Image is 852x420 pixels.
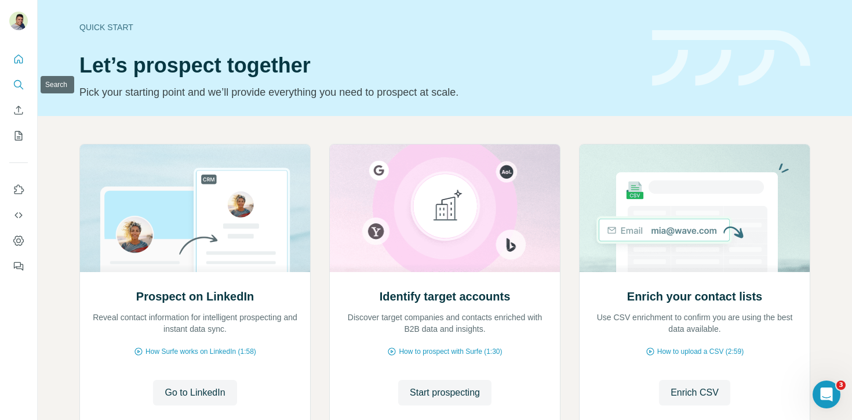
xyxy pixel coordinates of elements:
button: Search [9,74,28,95]
span: Enrich CSV [671,386,719,400]
button: Quick start [9,49,28,70]
button: Dashboard [9,230,28,251]
span: 3 [836,381,846,390]
span: How Surfe works on LinkedIn (1:58) [145,346,256,357]
p: Discover target companies and contacts enriched with B2B data and insights. [341,312,548,335]
img: Enrich your contact lists [579,144,810,272]
img: Identify target accounts [329,144,560,272]
button: Go to LinkedIn [153,380,236,405]
h2: Enrich your contact lists [627,288,762,305]
h1: Let’s prospect together [79,54,638,77]
button: Use Surfe API [9,205,28,226]
span: Go to LinkedIn [165,386,225,400]
img: Avatar [9,12,28,30]
button: Enrich CSV [659,380,730,405]
button: Use Surfe on LinkedIn [9,179,28,200]
p: Reveal contact information for intelligent prospecting and instant data sync. [92,312,298,335]
p: Use CSV enrichment to confirm you are using the best data available. [591,312,798,335]
div: Quick start [79,21,638,33]
span: Start prospecting [410,386,480,400]
img: banner [652,30,810,86]
button: Enrich CSV [9,100,28,121]
button: Feedback [9,256,28,277]
button: My lists [9,125,28,146]
h2: Prospect on LinkedIn [136,288,254,305]
iframe: Intercom live chat [813,381,840,408]
h2: Identify target accounts [380,288,511,305]
span: How to prospect with Surfe (1:30) [399,346,502,357]
span: How to upload a CSV (2:59) [657,346,744,357]
p: Pick your starting point and we’ll provide everything you need to prospect at scale. [79,84,638,100]
button: Start prospecting [398,380,491,405]
img: Prospect on LinkedIn [79,144,311,272]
